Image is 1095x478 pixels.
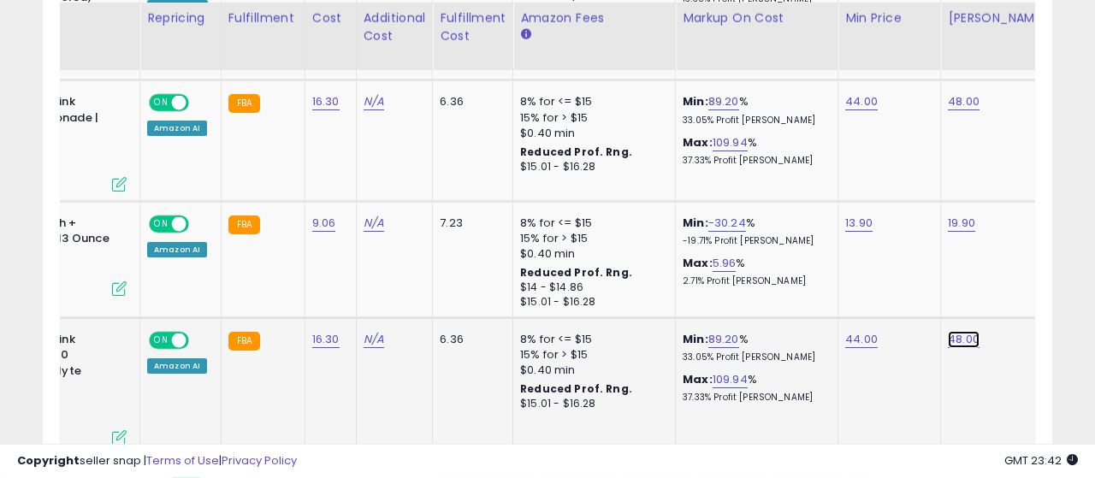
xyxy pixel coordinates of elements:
div: Amazon Fees [520,9,668,27]
a: N/A [364,331,384,348]
div: Fulfillment Cost [440,9,506,45]
a: 89.20 [708,331,739,348]
div: % [683,135,825,167]
small: FBA [228,94,260,113]
b: Min: [683,331,708,347]
a: Privacy Policy [222,452,297,469]
a: 44.00 [845,93,878,110]
div: % [683,256,825,287]
a: 48.00 [948,331,980,348]
div: 15% for > $15 [520,110,662,126]
div: % [683,215,825,247]
div: seller snap | | [17,453,297,469]
b: Reduced Prof. Rng. [520,381,632,396]
a: 44.00 [845,331,878,348]
div: Additional Cost [364,9,426,45]
div: Amazon AI [147,242,207,257]
a: 109.94 [713,134,748,151]
b: Max: [683,255,713,271]
div: 8% for <= $15 [520,215,662,231]
strong: Copyright [17,452,80,469]
a: N/A [364,93,384,110]
div: Repricing [147,9,214,27]
a: N/A [364,215,384,232]
a: Terms of Use [146,452,219,469]
span: OFF [186,96,214,110]
div: $15.01 - $16.28 [520,295,662,310]
a: -30.24 [708,215,746,232]
div: Min Price [845,9,933,27]
div: $0.40 min [520,246,662,262]
a: 48.00 [948,93,980,110]
div: $14 - $14.86 [520,280,662,295]
a: 109.94 [713,371,748,388]
p: 37.33% Profit [PERSON_NAME] [683,155,825,167]
span: ON [151,333,172,347]
span: ON [151,96,172,110]
div: $15.01 - $16.28 [520,160,662,174]
b: Reduced Prof. Rng. [520,265,632,280]
div: % [683,332,825,363]
b: Reduced Prof. Rng. [520,145,632,159]
div: Markup on Cost [683,9,831,27]
span: 2025-08-14 23:42 GMT [1004,452,1078,469]
small: FBA [228,215,260,234]
div: $0.40 min [520,126,662,141]
b: Max: [683,371,713,387]
div: 8% for <= $15 [520,94,662,109]
span: OFF [186,216,214,231]
div: Fulfillment [228,9,298,27]
span: OFF [186,333,214,347]
th: The percentage added to the cost of goods (COGS) that forms the calculator for Min & Max prices. [676,3,838,70]
p: 37.33% Profit [PERSON_NAME] [683,392,825,404]
a: 89.20 [708,93,739,110]
a: 16.30 [312,93,340,110]
p: -19.71% Profit [PERSON_NAME] [683,235,825,247]
a: 9.06 [312,215,336,232]
span: ON [151,216,172,231]
div: [PERSON_NAME] [948,9,1050,27]
div: % [683,94,825,126]
b: Min: [683,93,708,109]
a: 19.90 [948,215,975,232]
a: 13.90 [845,215,873,232]
div: 6.36 [440,94,500,109]
div: 15% for > $15 [520,347,662,363]
a: 5.96 [713,255,737,272]
div: 8% for <= $15 [520,332,662,347]
small: FBA [228,332,260,351]
b: Min: [683,215,708,231]
a: 16.30 [312,331,340,348]
div: % [683,372,825,404]
b: Max: [683,134,713,150]
div: Amazon AI [147,358,207,374]
small: Amazon Fees. [520,27,530,43]
div: Cost [312,9,349,27]
div: $0.40 min [520,363,662,378]
p: 33.05% Profit [PERSON_NAME] [683,115,825,127]
div: Amazon AI [147,121,207,136]
div: 6.36 [440,332,500,347]
div: 7.23 [440,215,500,231]
p: 33.05% Profit [PERSON_NAME] [683,351,825,363]
div: 15% for > $15 [520,231,662,246]
div: $15.01 - $16.28 [520,397,662,411]
p: 2.71% Profit [PERSON_NAME] [683,275,825,287]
